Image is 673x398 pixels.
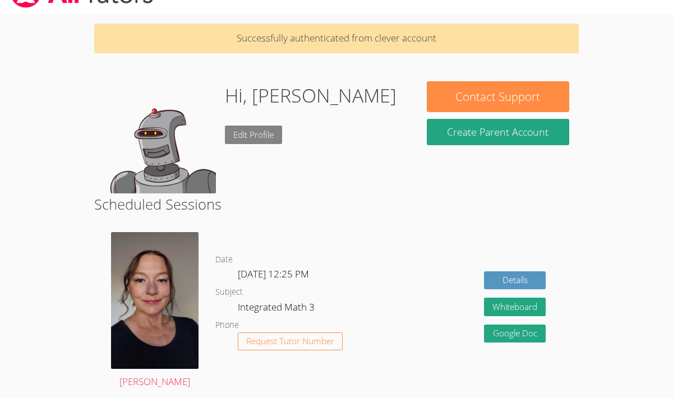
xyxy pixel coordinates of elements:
button: Contact Support [427,81,569,112]
dt: Phone [215,318,239,332]
dd: Integrated Math 3 [238,299,317,318]
button: Whiteboard [484,298,546,316]
a: [PERSON_NAME] [111,232,199,390]
img: Dalton%202024.jpg [111,232,199,369]
a: Details [484,271,546,290]
a: Google Doc [484,325,546,343]
img: default.png [104,81,216,193]
span: Request Tutor Number [246,337,334,345]
h2: Scheduled Sessions [94,193,579,215]
span: [DATE] 12:25 PM [238,267,309,280]
button: Create Parent Account [427,119,569,145]
h1: Hi, [PERSON_NAME] [225,81,397,110]
button: Request Tutor Number [238,332,343,351]
dt: Subject [215,285,243,299]
a: Edit Profile [225,126,282,144]
dt: Date [215,253,233,267]
p: Successfully authenticated from clever account [94,24,579,53]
